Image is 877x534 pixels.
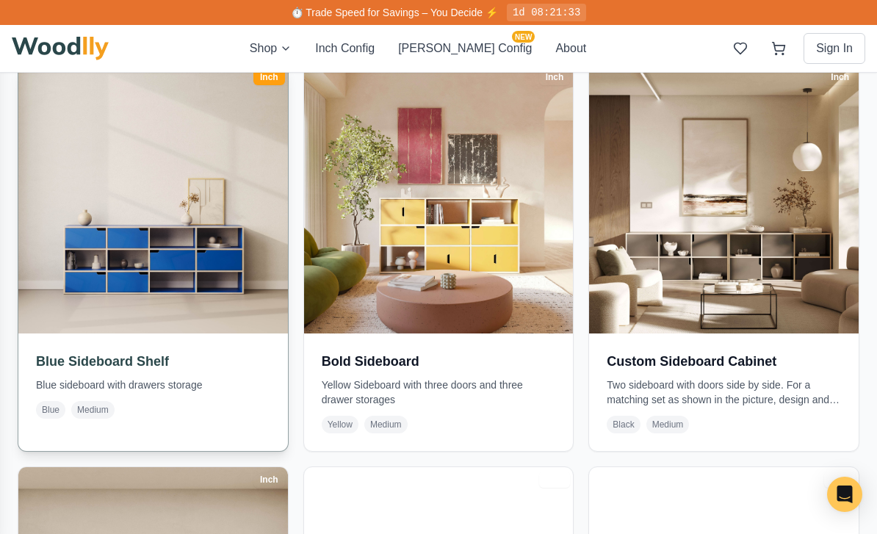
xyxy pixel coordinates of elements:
h3: Blue Sideboard Shelf [36,351,270,372]
img: Blue Sideboard Shelf [12,58,295,341]
button: Inch Config [315,40,375,57]
button: [PERSON_NAME] ConfigNEW [398,40,532,57]
img: Custom Sideboard Cabinet [589,65,859,334]
span: NEW [512,31,535,43]
div: Inch [824,69,856,85]
div: Inch [253,472,285,488]
span: Medium [646,416,690,433]
div: Inch [253,69,285,85]
p: Yellow Sideboard with three doors and three drawer storages [322,378,556,407]
div: Open Intercom Messenger [827,477,862,512]
p: Blue sideboard with drawers storage [36,378,270,392]
button: Shop [250,40,292,57]
span: Black [607,416,640,433]
div: 1d 08:21:33 [507,4,586,21]
span: Blue [36,401,65,419]
img: Woodlly [12,37,109,60]
img: Bold Sideboard [304,65,574,334]
div: Inch [824,472,856,488]
button: Sign In [804,33,865,64]
span: Yellow [322,416,358,433]
p: Two sideboard with doors side by side. For a matching set as shown in the picture, design and pur... [607,378,841,407]
h3: Custom Sideboard Cabinet [607,351,841,372]
div: Inch [539,69,571,85]
div: Inch [539,472,571,488]
span: ⏱️ Trade Speed for Savings – You Decide ⚡ [291,7,498,18]
h3: Bold Sideboard [322,351,556,372]
span: Medium [71,401,115,419]
span: Medium [364,416,408,433]
button: About [555,40,586,57]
